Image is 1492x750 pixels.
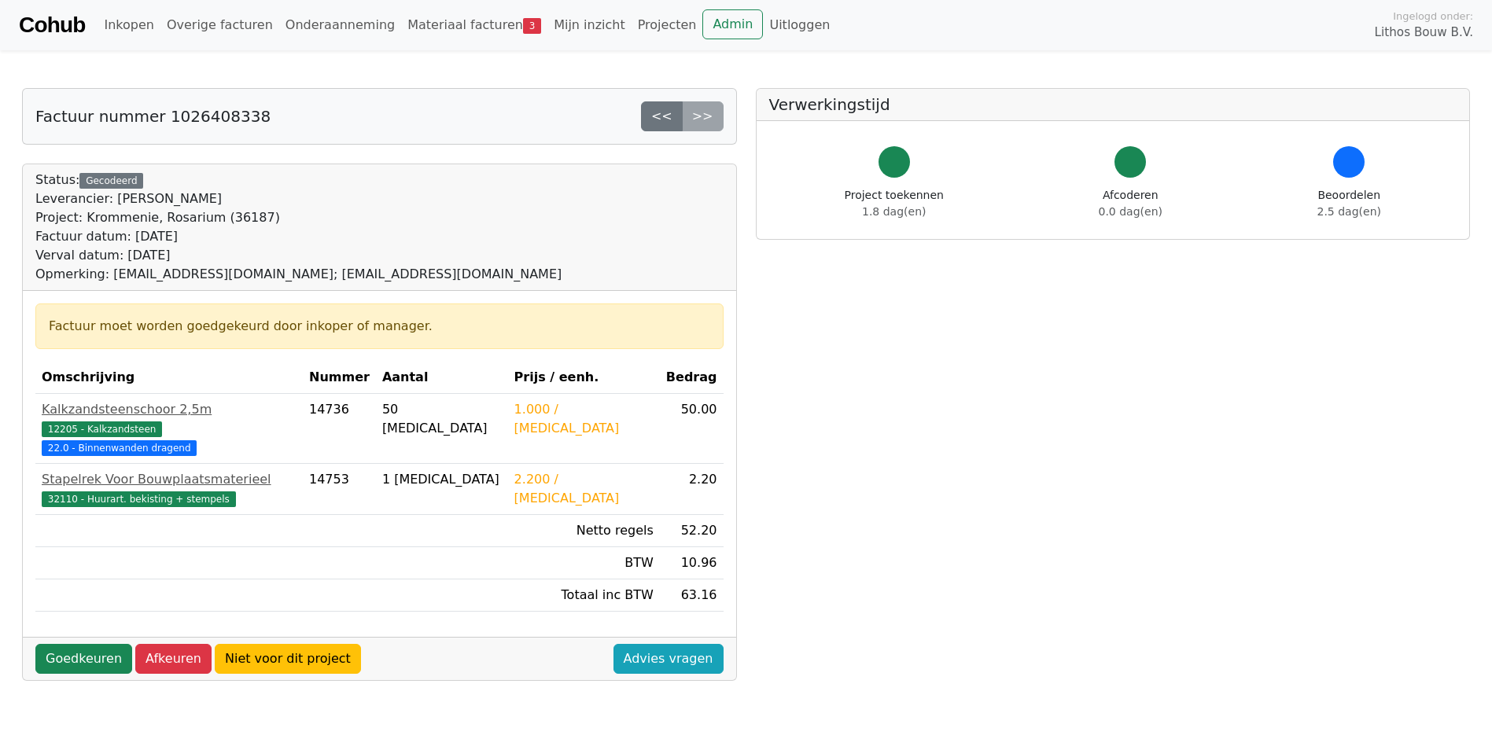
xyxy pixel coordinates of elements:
[660,394,724,464] td: 50.00
[35,227,562,246] div: Factuur datum: [DATE]
[508,362,660,394] th: Prijs / eenh.
[382,400,502,438] div: 50 [MEDICAL_DATA]
[35,644,132,674] a: Goedkeuren
[1099,187,1162,220] div: Afcoderen
[508,547,660,579] td: BTW
[1317,187,1381,220] div: Beoordelen
[660,515,724,547] td: 52.20
[547,9,632,41] a: Mijn inzicht
[514,400,654,438] div: 1.000 / [MEDICAL_DATA]
[641,101,683,131] a: <<
[702,9,763,39] a: Admin
[35,171,562,284] div: Status:
[1375,24,1473,42] span: Lithos Bouw B.V.
[303,464,376,515] td: 14753
[35,107,271,126] h5: Factuur nummer 1026408338
[215,644,361,674] a: Niet voor dit project
[98,9,160,41] a: Inkopen
[1099,205,1162,218] span: 0.0 dag(en)
[279,9,401,41] a: Onderaanneming
[42,470,297,508] a: Stapelrek Voor Bouwplaatsmaterieel32110 - Huurart. bekisting + stempels
[160,9,279,41] a: Overige facturen
[1317,205,1381,218] span: 2.5 dag(en)
[769,95,1457,114] h5: Verwerkingstijd
[49,317,710,336] div: Factuur moet worden goedgekeurd door inkoper of manager.
[660,547,724,579] td: 10.96
[35,265,562,284] div: Opmerking: [EMAIL_ADDRESS][DOMAIN_NAME]; [EMAIL_ADDRESS][DOMAIN_NAME]
[523,18,541,34] span: 3
[845,187,944,220] div: Project toekennen
[613,644,724,674] a: Advies vragen
[508,515,660,547] td: Netto regels
[79,173,143,189] div: Gecodeerd
[508,579,660,612] td: Totaal inc BTW
[401,9,547,41] a: Materiaal facturen3
[1393,9,1473,24] span: Ingelogd onder:
[632,9,703,41] a: Projecten
[42,400,297,419] div: Kalkzandsteenschoor 2,5m
[660,579,724,612] td: 63.16
[42,440,197,456] span: 22.0 - Binnenwanden dragend
[42,421,162,437] span: 12205 - Kalkzandsteen
[19,6,85,44] a: Cohub
[35,208,562,227] div: Project: Krommenie, Rosarium (36187)
[376,362,508,394] th: Aantal
[35,189,562,208] div: Leverancier: [PERSON_NAME]
[514,470,654,508] div: 2.200 / [MEDICAL_DATA]
[42,470,297,489] div: Stapelrek Voor Bouwplaatsmaterieel
[303,362,376,394] th: Nummer
[862,205,926,218] span: 1.8 dag(en)
[303,394,376,464] td: 14736
[42,491,236,507] span: 32110 - Huurart. bekisting + stempels
[35,362,303,394] th: Omschrijving
[135,644,212,674] a: Afkeuren
[35,246,562,265] div: Verval datum: [DATE]
[763,9,836,41] a: Uitloggen
[382,470,502,489] div: 1 [MEDICAL_DATA]
[660,362,724,394] th: Bedrag
[660,464,724,515] td: 2.20
[42,400,297,457] a: Kalkzandsteenschoor 2,5m12205 - Kalkzandsteen 22.0 - Binnenwanden dragend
